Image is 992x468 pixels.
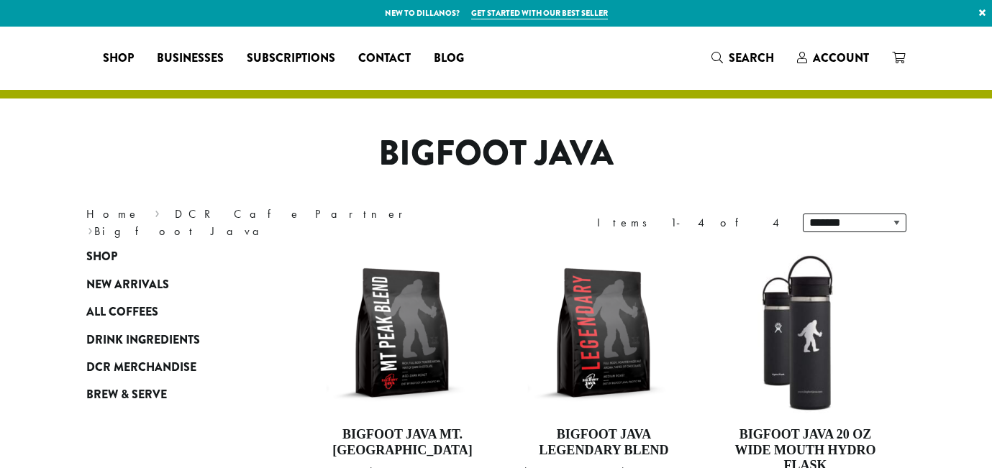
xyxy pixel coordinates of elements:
[86,206,140,221] a: Home
[597,214,781,231] div: Items 1-4 of 4
[157,50,224,68] span: Businesses
[521,427,686,458] h4: Bigfoot Java Legendary Blend
[813,50,869,66] span: Account
[86,206,475,240] nav: Breadcrumb
[86,354,259,381] a: DCR Merchandise
[76,133,917,175] h1: Bigfoot Java
[175,206,413,221] a: DCR Cafe Partner
[700,46,786,70] a: Search
[434,50,464,68] span: Blog
[86,276,169,294] span: New Arrivals
[471,7,608,19] a: Get started with our best seller
[91,47,145,70] a: Shop
[319,250,485,416] img: BFJ_MtPeak_12oz-300x300.png
[86,331,200,349] span: Drink Ingredients
[86,386,167,404] span: Brew & Serve
[247,50,335,68] span: Subscriptions
[86,271,259,298] a: New Arrivals
[722,250,888,416] img: LO2867-BFJ-Hydro-Flask-20oz-WM-wFlex-Sip-Lid-Black-300x300.jpg
[358,50,411,68] span: Contact
[320,427,486,458] h4: Bigfoot Java Mt. [GEOGRAPHIC_DATA]
[86,359,196,377] span: DCR Merchandise
[86,326,259,353] a: Drink Ingredients
[86,248,117,266] span: Shop
[155,201,160,223] span: ›
[729,50,774,66] span: Search
[103,50,134,68] span: Shop
[88,218,93,240] span: ›
[86,303,158,321] span: All Coffees
[521,250,686,416] img: BFJ_Legendary_12oz-300x300.png
[86,243,259,270] a: Shop
[86,298,259,326] a: All Coffees
[86,381,259,408] a: Brew & Serve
